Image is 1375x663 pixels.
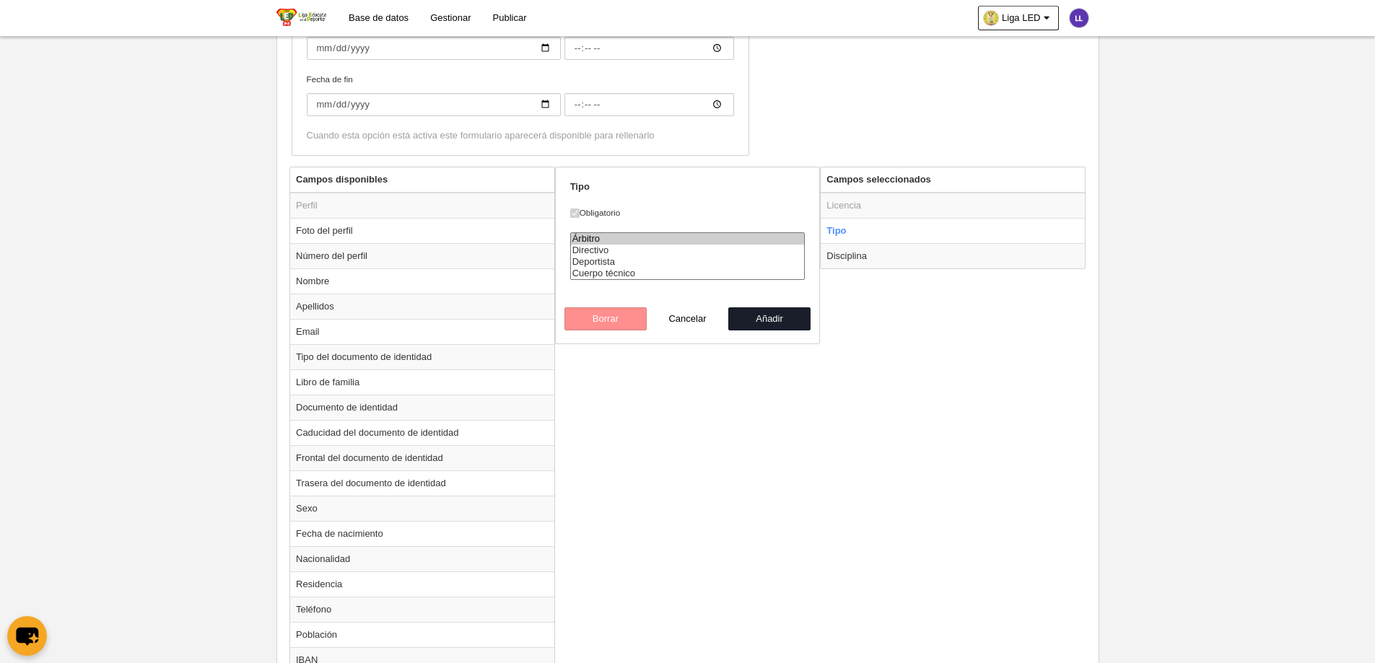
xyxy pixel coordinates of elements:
[290,420,554,445] td: Caducidad del documento de identidad
[821,243,1085,268] td: Disciplina
[984,11,998,25] img: Oa3ElrZntIAI.30x30.jpg
[290,445,554,470] td: Frontal del documento de identidad
[290,571,554,597] td: Residencia
[570,181,590,192] strong: Tipo
[564,93,734,116] input: Fecha de fin
[290,268,554,294] td: Nombre
[728,307,811,330] button: Añadir
[978,6,1058,30] a: Liga LED
[290,470,554,496] td: Trasera del documento de identidad
[821,218,1085,243] td: Tipo
[290,167,554,193] th: Campos disponibles
[290,521,554,546] td: Fecha de nacimiento
[290,193,554,219] td: Perfil
[564,37,734,60] input: Fecha de inicio
[647,307,729,330] button: Cancelar
[290,622,554,647] td: Población
[290,496,554,521] td: Sexo
[307,93,561,116] input: Fecha de fin
[571,256,805,268] option: Deportista
[276,9,326,26] img: Liga LED
[290,294,554,319] td: Apellidos
[290,546,554,571] td: Nacionalidad
[307,129,734,142] div: Cuando esta opción está activa este formulario aparecerá disponible para rellenarlo
[570,208,580,218] input: Obligatorio
[1002,11,1040,25] span: Liga LED
[290,319,554,344] td: Email
[571,268,805,279] option: Cuerpo técnico
[7,616,47,656] button: chat-button
[307,37,561,60] input: Fecha de inicio
[290,218,554,243] td: Foto del perfil
[1070,9,1088,27] img: c2l6ZT0zMHgzMCZmcz05JnRleHQ9TEwmYmc9NWUzNWIx.png
[571,233,805,245] option: Árbitro
[290,597,554,622] td: Teléfono
[570,206,806,219] label: Obligatorio
[290,369,554,395] td: Libro de familia
[571,245,805,256] option: Directivo
[307,73,734,116] label: Fecha de fin
[821,193,1085,219] td: Licencia
[290,395,554,420] td: Documento de identidad
[290,344,554,369] td: Tipo del documento de identidad
[821,167,1085,193] th: Campos seleccionados
[290,243,554,268] td: Número del perfil
[307,17,734,60] label: Fecha de inicio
